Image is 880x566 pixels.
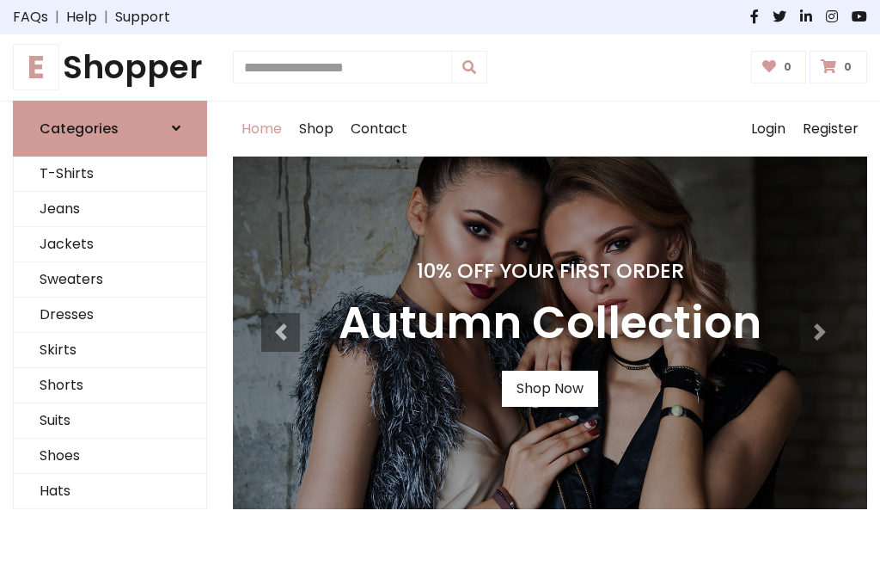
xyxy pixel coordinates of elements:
a: Suits [14,403,206,439]
a: T-Shirts [14,157,206,192]
a: Shop [290,102,342,157]
a: Contact [342,102,416,157]
a: 0 [810,51,867,83]
a: Register [794,102,867,157]
a: Home [233,102,290,157]
a: Shorts [14,368,206,403]
a: EShopper [13,48,207,87]
h3: Autumn Collection [339,297,761,350]
span: E [13,44,59,90]
a: Shoes [14,439,206,474]
a: Dresses [14,298,206,333]
a: Hats [14,474,206,509]
a: Login [742,102,794,157]
a: Jackets [14,227,206,262]
h6: Categories [40,120,119,137]
a: Sweaters [14,262,206,298]
a: Shop Now [502,371,598,407]
a: FAQs [13,7,48,28]
span: 0 [779,59,796,75]
span: | [48,7,66,28]
a: Jeans [14,192,206,227]
a: Help [66,7,97,28]
a: Skirts [14,333,206,368]
h4: 10% Off Your First Order [339,259,761,283]
span: | [97,7,115,28]
a: Support [115,7,170,28]
a: 0 [751,51,807,83]
span: 0 [840,59,856,75]
h1: Shopper [13,48,207,87]
a: Categories [13,101,207,157]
